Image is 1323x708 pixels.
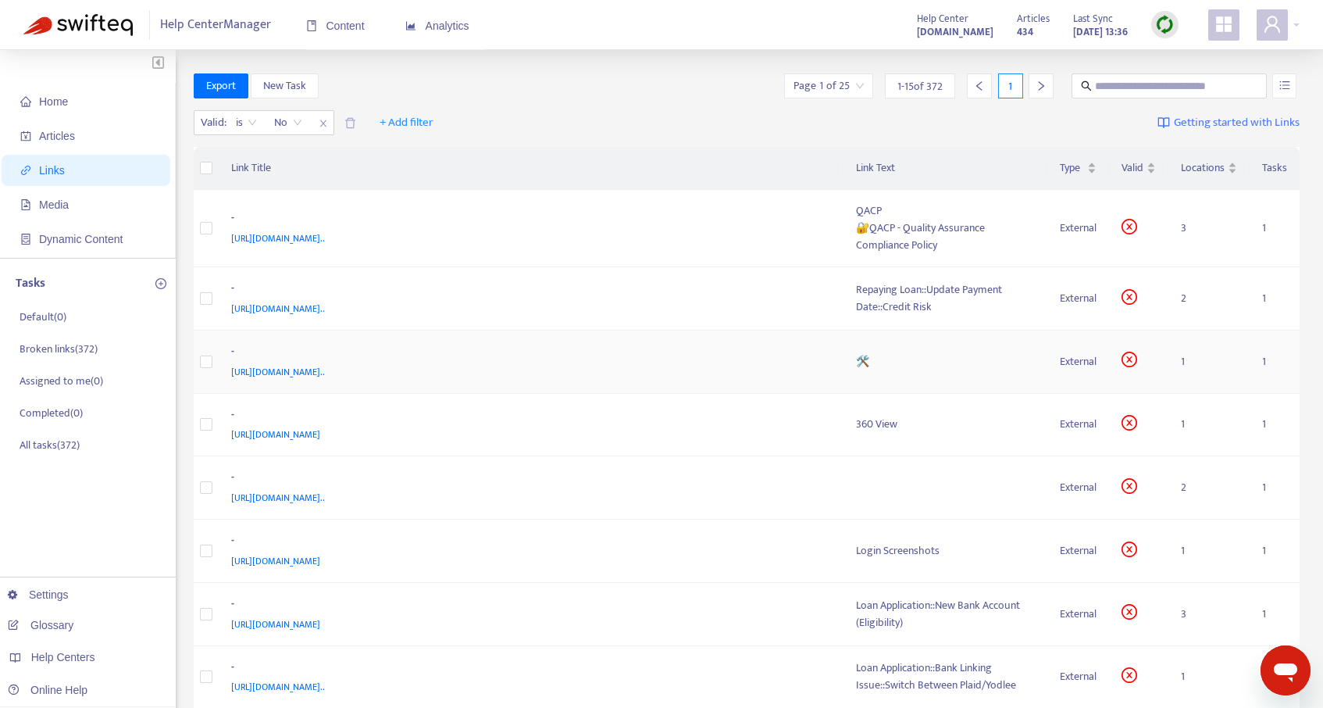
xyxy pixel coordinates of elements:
[313,114,333,133] span: close
[897,78,943,95] span: 1 - 15 of 372
[39,130,75,142] span: Articles
[1017,23,1033,41] strong: 434
[231,553,320,569] span: [URL][DOMAIN_NAME]
[1060,220,1097,237] div: External
[1109,147,1168,190] th: Valid
[1214,15,1233,34] span: appstore
[856,202,1036,220] div: QACP
[219,147,843,190] th: Link Title
[20,234,31,245] span: container
[368,110,445,135] button: + Add filter
[1122,604,1137,620] span: close-circle
[1250,583,1300,646] td: 1
[236,111,257,134] span: is
[194,73,248,98] button: Export
[8,588,69,601] a: Settings
[194,111,229,134] span: Valid :
[39,95,68,108] span: Home
[39,233,123,245] span: Dynamic Content
[20,373,103,389] p: Assigned to me ( 0 )
[231,301,325,316] span: [URL][DOMAIN_NAME]..
[306,20,365,32] span: Content
[917,23,993,41] a: [DOMAIN_NAME]
[1155,15,1175,34] img: sync.dc5367851b00ba804db3.png
[1181,159,1225,177] span: Locations
[231,490,325,506] span: [URL][DOMAIN_NAME]..
[856,281,1036,316] div: Repaying Loan::Update Payment Date::Credit Risk
[231,595,826,616] div: -
[856,220,1036,254] div: 🔐QACP - Quality Assurance Compliance Policy
[16,274,45,293] p: Tasks
[1122,352,1137,367] span: close-circle
[917,10,968,27] span: Help Center
[405,20,469,32] span: Analytics
[1263,15,1282,34] span: user
[1060,416,1097,433] div: External
[1060,290,1097,307] div: External
[20,437,80,453] p: All tasks ( 372 )
[1168,456,1250,520] td: 2
[1279,80,1290,91] span: unordered-list
[1047,147,1109,190] th: Type
[856,542,1036,560] div: Login Screenshots
[206,77,236,95] span: Export
[1174,114,1300,132] span: Getting started with Links
[1122,289,1137,305] span: close-circle
[231,209,826,230] div: -
[251,73,319,98] button: New Task
[1060,606,1097,623] div: External
[1122,542,1137,557] span: close-circle
[1168,331,1250,394] td: 1
[160,10,271,40] span: Help Center Manager
[380,113,433,132] span: + Add filter
[1250,394,1300,457] td: 1
[1272,73,1296,98] button: unordered-list
[1250,190,1300,267] td: 1
[998,73,1023,98] div: 1
[20,96,31,107] span: home
[306,20,317,31] span: book
[1168,267,1250,331] td: 2
[1168,583,1250,646] td: 3
[1017,10,1050,27] span: Articles
[1250,456,1300,520] td: 1
[1250,520,1300,583] td: 1
[1250,267,1300,331] td: 1
[1157,116,1170,129] img: image-link
[20,341,98,357] p: Broken links ( 372 )
[20,131,31,141] span: account-book
[974,80,985,91] span: left
[856,597,1036,631] div: Loan Application::New Bank Account (Eligibility)
[1073,23,1128,41] strong: [DATE] 13:36
[856,353,1036,370] div: 🛠️
[1060,479,1097,496] div: External
[231,280,826,300] div: -
[231,231,325,246] span: [URL][DOMAIN_NAME]..
[231,659,826,679] div: -
[856,660,1036,694] div: Loan Application::Bank Linking Issue::Switch Between Plaid/Yodlee
[344,117,356,129] span: delete
[39,198,69,211] span: Media
[1122,159,1143,177] span: Valid
[1060,353,1097,370] div: External
[8,619,73,631] a: Glossary
[20,199,31,210] span: file-image
[1060,668,1097,685] div: External
[405,20,416,31] span: area-chart
[231,469,826,489] div: -
[263,77,306,95] span: New Task
[1168,147,1250,190] th: Locations
[1060,542,1097,560] div: External
[20,309,66,325] p: Default ( 0 )
[1036,80,1047,91] span: right
[31,651,95,663] span: Help Centers
[231,427,320,442] span: [URL][DOMAIN_NAME]
[1122,667,1137,683] span: close-circle
[843,147,1048,190] th: Link Text
[856,416,1036,433] div: 360 View
[1168,190,1250,267] td: 3
[231,406,826,427] div: -
[231,364,325,380] span: [URL][DOMAIN_NAME]..
[23,14,133,36] img: Swifteq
